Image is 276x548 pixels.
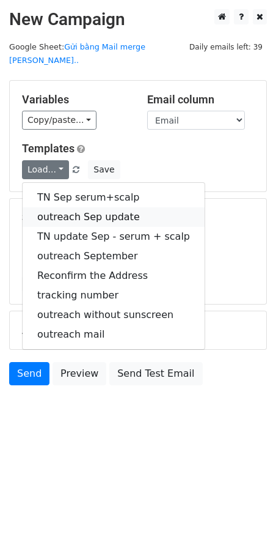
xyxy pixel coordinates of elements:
a: outreach without sunscreen [23,305,205,325]
a: Copy/paste... [22,111,96,130]
h5: Variables [22,93,129,106]
iframe: Chat Widget [215,489,276,548]
button: Save [88,160,120,179]
a: tracking number [23,286,205,305]
small: Google Sheet: [9,42,145,65]
a: TN update Sep - serum + scalp [23,227,205,246]
h5: Email column [147,93,254,106]
a: outreach mail [23,325,205,344]
a: TN Sep serum+scalp [23,188,205,207]
a: Load... [22,160,69,179]
a: Send Test Email [109,362,202,385]
span: Daily emails left: 39 [185,40,267,54]
a: Templates [22,142,74,155]
a: Send [9,362,49,385]
a: Preview [53,362,106,385]
a: outreach September [23,246,205,266]
h2: New Campaign [9,9,267,30]
a: Reconfirm the Address [23,266,205,286]
a: Daily emails left: 39 [185,42,267,51]
a: outreach Sep update [23,207,205,227]
a: Gửi bằng Mail merge [PERSON_NAME].. [9,42,145,65]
